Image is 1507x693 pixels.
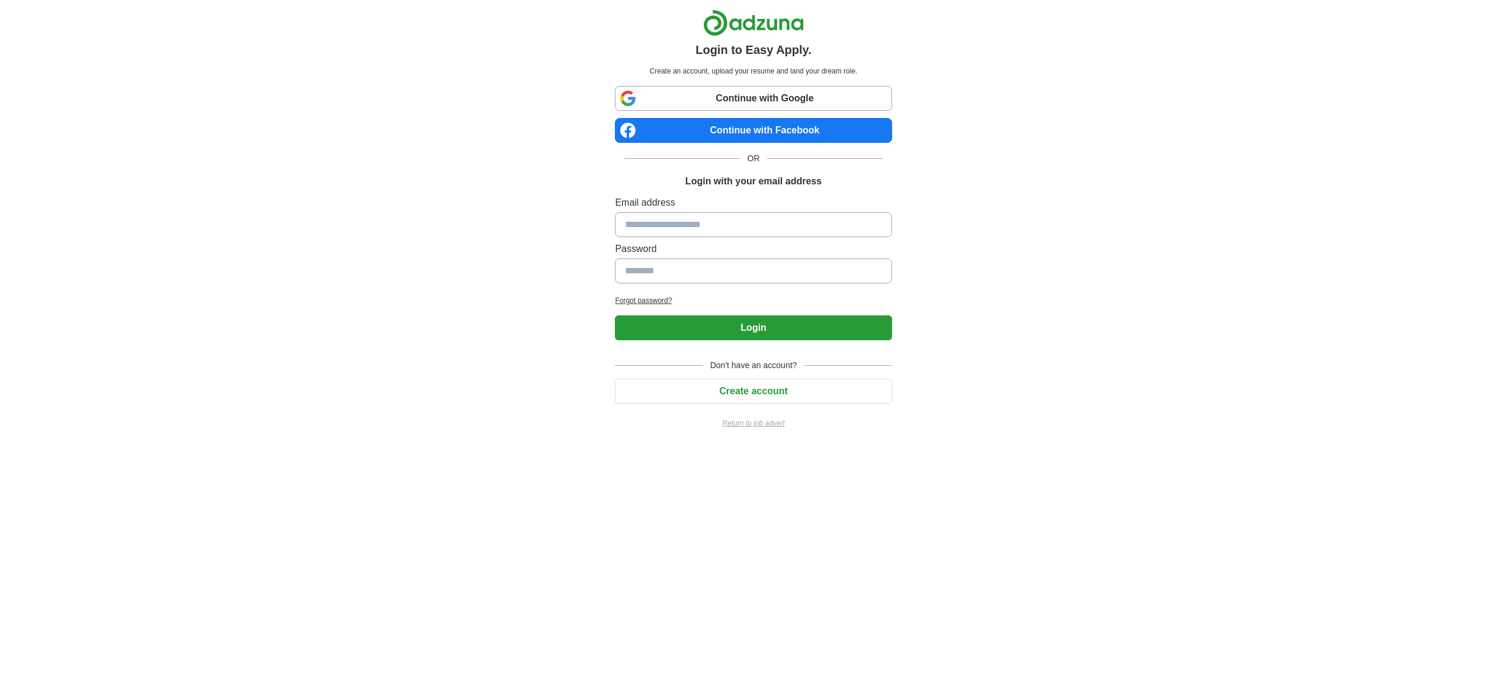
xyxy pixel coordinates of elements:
p: Create an account, upload your resume and land your dream role. [617,66,889,76]
label: Password [615,242,892,256]
a: Forgot password? [615,295,892,306]
a: Return to job advert [615,418,892,429]
span: OR [740,152,767,165]
button: Create account [615,379,892,404]
label: Email address [615,196,892,210]
img: Adzuna logo [703,9,804,36]
h1: Login to Easy Apply. [695,41,812,59]
button: Login [615,315,892,340]
a: Continue with Facebook [615,118,892,143]
h1: Login with your email address [685,174,822,189]
a: Continue with Google [615,86,892,111]
span: Don't have an account? [703,359,804,372]
a: Create account [615,386,892,396]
